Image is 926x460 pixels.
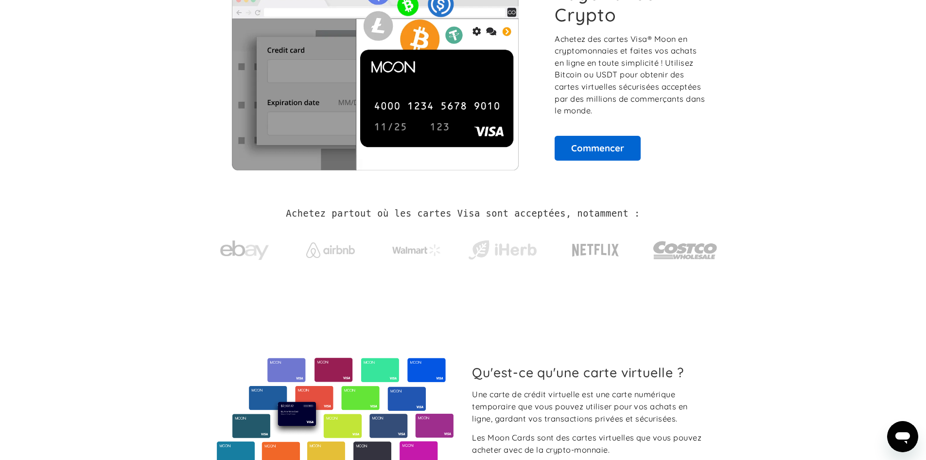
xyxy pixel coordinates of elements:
[392,244,441,256] img: Walmart
[571,142,624,154] font: Commencer
[887,421,918,452] iframe: Bouton de lancement de la fenêtre de messagerie
[306,242,355,258] img: Airbnb
[472,389,688,423] font: Une carte de crédit virtuelle est une carte numérique temporaire que vous pouvez utiliser pour vo...
[653,232,718,268] img: Costco
[466,228,539,268] a: iHerb
[380,235,453,261] a: Walmart
[294,233,367,262] a: Airbnb
[571,238,620,262] img: Netflix
[552,228,639,267] a: Netflix
[653,222,718,273] a: Costco
[472,433,701,455] font: Les Moon Cards sont des cartes virtuelles que vous pouvez acheter avec de la crypto-monnaie.
[466,238,539,263] img: iHerb
[220,235,269,266] img: eBay
[472,364,683,381] font: Qu'est-ce qu'une carte virtuelle ?
[555,136,641,160] a: Commencer
[555,34,705,115] font: Achetez des cartes Visa® Moon en cryptomonnaies et faites vos achats en ligne en toute simplicité...
[286,208,640,219] font: Achetez partout où les cartes Visa sont acceptées, notamment :
[209,225,281,271] a: eBay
